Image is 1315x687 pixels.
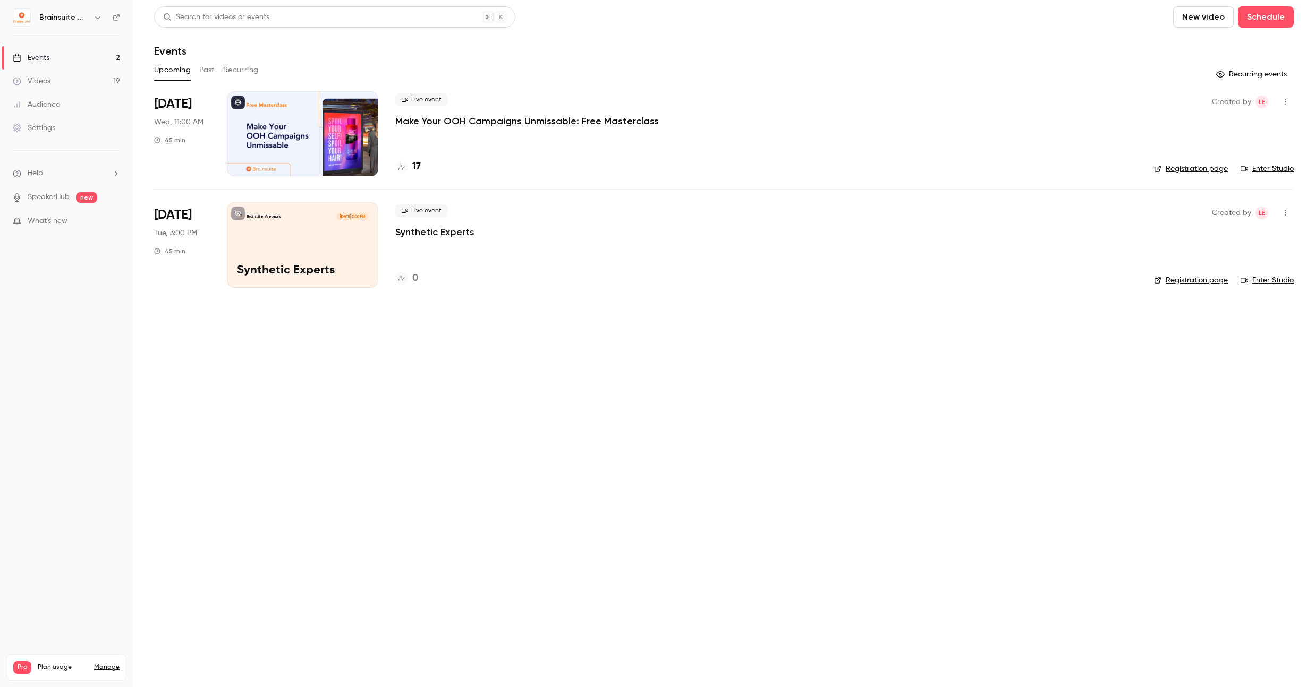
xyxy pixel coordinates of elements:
a: Synthetic ExpertsBrainsuite Webinars[DATE] 3:00 PMSynthetic Experts [227,202,378,287]
button: New video [1173,6,1234,28]
div: Videos [13,76,50,87]
div: Search for videos or events [163,12,269,23]
div: Settings [13,123,55,133]
h6: Brainsuite Webinars [39,12,89,23]
span: Plan usage [38,663,88,672]
button: Schedule [1238,6,1294,28]
span: new [76,192,97,203]
a: Manage [94,663,120,672]
span: Wed, 11:00 AM [154,117,203,127]
span: Live event [395,204,448,217]
span: Louisa Edokpayi [1255,207,1268,219]
span: Help [28,168,43,179]
a: Registration page [1154,275,1228,286]
h4: 0 [412,271,418,286]
span: [DATE] [154,96,192,113]
iframe: Noticeable Trigger [107,217,120,226]
li: help-dropdown-opener [13,168,120,179]
button: Recurring [223,62,259,79]
a: Registration page [1154,164,1228,174]
div: Sep 3 Wed, 11:00 AM (Europe/Berlin) [154,91,210,176]
span: [DATE] [154,207,192,224]
button: Upcoming [154,62,191,79]
p: Synthetic Experts [237,264,368,278]
p: Brainsuite Webinars [247,214,281,219]
span: Louisa Edokpayi [1255,96,1268,108]
div: Sep 30 Tue, 3:00 PM (Europe/Berlin) [154,202,210,287]
h1: Events [154,45,186,57]
a: Enter Studio [1241,164,1294,174]
span: Live event [395,93,448,106]
button: Recurring events [1211,66,1294,83]
span: Pro [13,661,31,674]
span: LE [1259,207,1265,219]
a: Synthetic Experts [395,226,474,238]
a: Make Your OOH Campaigns Unmissable: Free Masterclass [395,115,659,127]
a: 17 [395,160,421,174]
span: Created by [1212,207,1251,219]
span: [DATE] 3:00 PM [336,213,368,220]
img: Brainsuite Webinars [13,9,30,26]
a: 0 [395,271,418,286]
div: 45 min [154,247,185,255]
div: 45 min [154,136,185,144]
div: Events [13,53,49,63]
span: LE [1259,96,1265,108]
a: Enter Studio [1241,275,1294,286]
button: Past [199,62,215,79]
span: Created by [1212,96,1251,108]
span: Tue, 3:00 PM [154,228,197,238]
div: Audience [13,99,60,110]
a: SpeakerHub [28,192,70,203]
span: What's new [28,216,67,227]
h4: 17 [412,160,421,174]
